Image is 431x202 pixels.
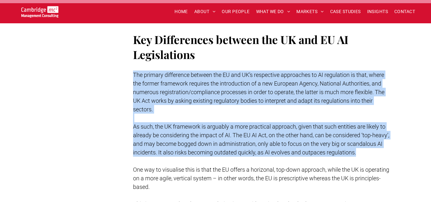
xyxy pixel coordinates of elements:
[191,7,219,17] a: ABOUT
[219,7,253,17] a: OUR PEOPLE
[171,7,191,17] a: HOME
[327,7,364,17] a: CASE STUDIES
[253,7,294,17] a: WHAT WE DO
[133,123,389,156] span: As such, the UK framework is arguably a more practical approach, given that such entities are lik...
[21,6,58,18] img: Go to Homepage
[133,71,384,113] span: The primary difference between the EU and UK’s respective approaches to AI regulation is that, wh...
[133,166,389,190] span: One way to visualise this is that the EU offers a horizonal, top-down approach, while the UK is o...
[364,7,391,17] a: INSIGHTS
[293,7,327,17] a: MARKETS
[133,32,348,62] span: Key Differences between the UK and EU AI Legislations
[391,7,418,17] a: CONTACT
